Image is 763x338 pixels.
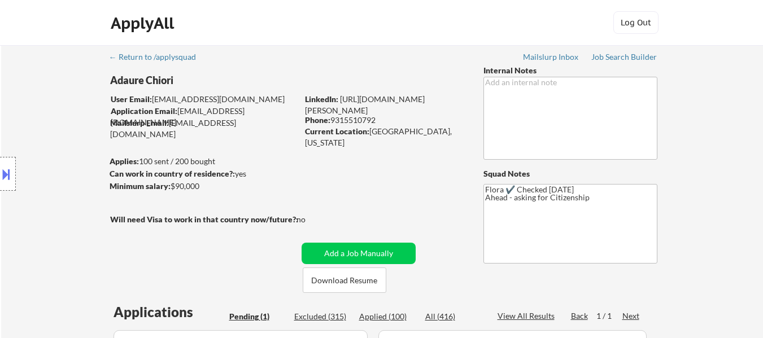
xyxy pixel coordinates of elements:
[483,168,657,179] div: Squad Notes
[303,267,386,293] button: Download Resume
[302,243,416,264] button: Add a Job Manually
[591,52,657,64] a: Job Search Builder
[111,106,298,128] div: [EMAIL_ADDRESS][DOMAIN_NAME]
[591,53,657,61] div: Job Search Builder
[111,14,177,33] div: ApplyAll
[523,52,579,64] a: Mailslurp Inbox
[305,115,465,126] div: 9315510792
[297,214,329,225] div: no
[498,310,558,322] div: View All Results
[305,94,338,104] strong: LinkedIn:
[305,94,425,115] a: [URL][DOMAIN_NAME][PERSON_NAME]
[425,311,482,322] div: All (416)
[114,305,225,319] div: Applications
[110,181,298,192] div: $90,000
[111,94,298,105] div: [EMAIL_ADDRESS][DOMAIN_NAME]
[571,310,589,322] div: Back
[109,53,207,61] div: ← Return to /applysquad
[109,52,207,64] a: ← Return to /applysquad
[110,156,298,167] div: 100 sent / 200 bought
[622,310,640,322] div: Next
[305,126,465,148] div: [GEOGRAPHIC_DATA], [US_STATE]
[305,126,369,136] strong: Current Location:
[596,310,622,322] div: 1 / 1
[523,53,579,61] div: Mailslurp Inbox
[110,117,298,139] div: [EMAIL_ADDRESS][DOMAIN_NAME]
[229,311,286,322] div: Pending (1)
[110,73,342,87] div: Adaure Chiori
[613,11,659,34] button: Log Out
[305,115,330,125] strong: Phone:
[359,311,416,322] div: Applied (100)
[110,214,298,224] strong: Will need Visa to work in that country now/future?:
[483,65,657,76] div: Internal Notes
[294,311,351,322] div: Excluded (315)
